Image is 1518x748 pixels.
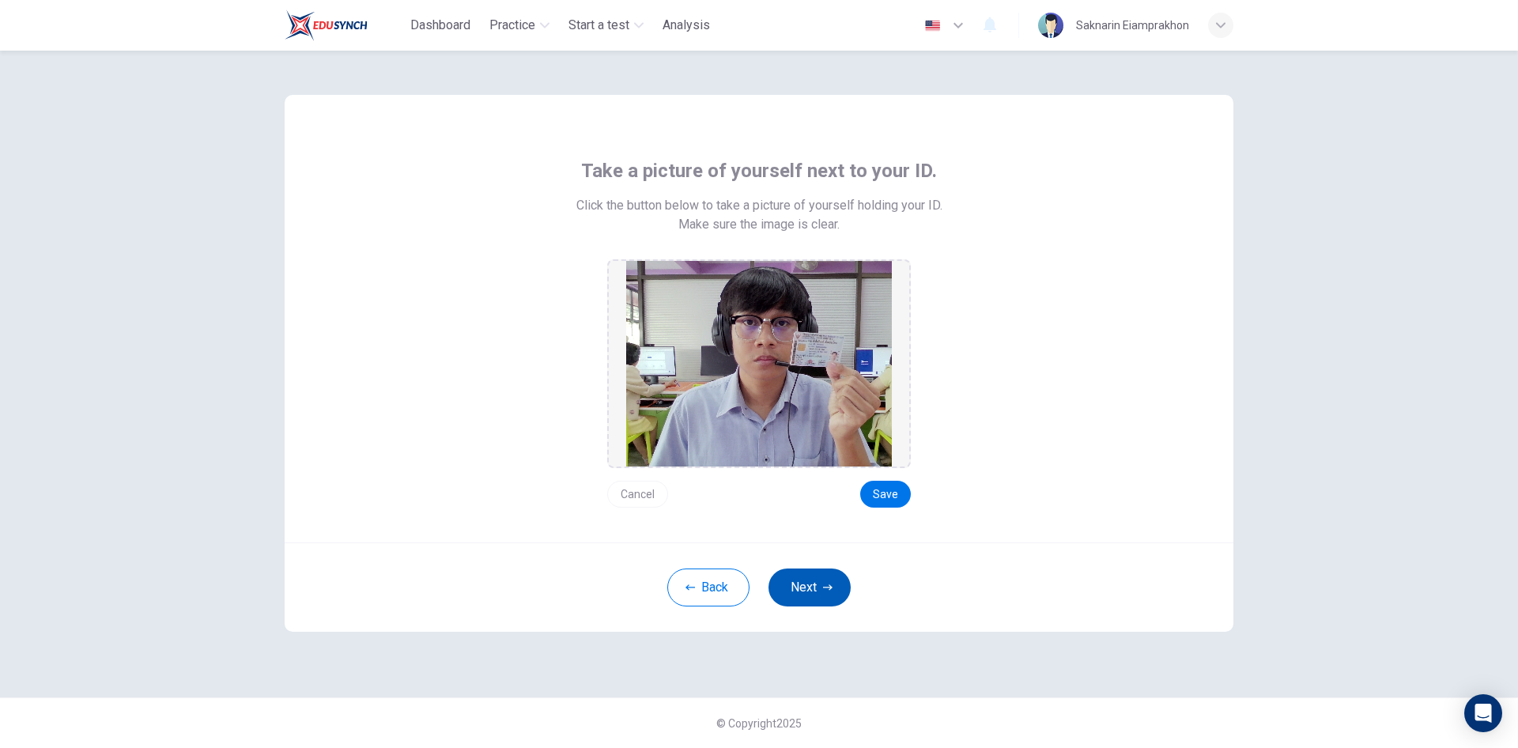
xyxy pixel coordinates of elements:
[581,158,937,183] span: Take a picture of yourself next to your ID.
[663,16,710,35] span: Analysis
[768,569,851,606] button: Next
[667,569,750,606] button: Back
[576,196,942,215] span: Click the button below to take a picture of yourself holding your ID.
[285,9,404,41] a: Train Test logo
[923,20,942,32] img: en
[626,261,892,467] img: preview screemshot
[607,481,668,508] button: Cancel
[1076,16,1189,35] div: Saknarin Eiamprakhon
[489,16,535,35] span: Practice
[410,16,470,35] span: Dashboard
[1464,694,1502,732] div: Open Intercom Messenger
[678,215,840,234] span: Make sure the image is clear.
[656,11,716,40] button: Analysis
[716,717,802,730] span: © Copyright 2025
[483,11,556,40] button: Practice
[568,16,629,35] span: Start a test
[562,11,650,40] button: Start a test
[1038,13,1063,38] img: Profile picture
[860,481,911,508] button: Save
[404,11,477,40] button: Dashboard
[285,9,368,41] img: Train Test logo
